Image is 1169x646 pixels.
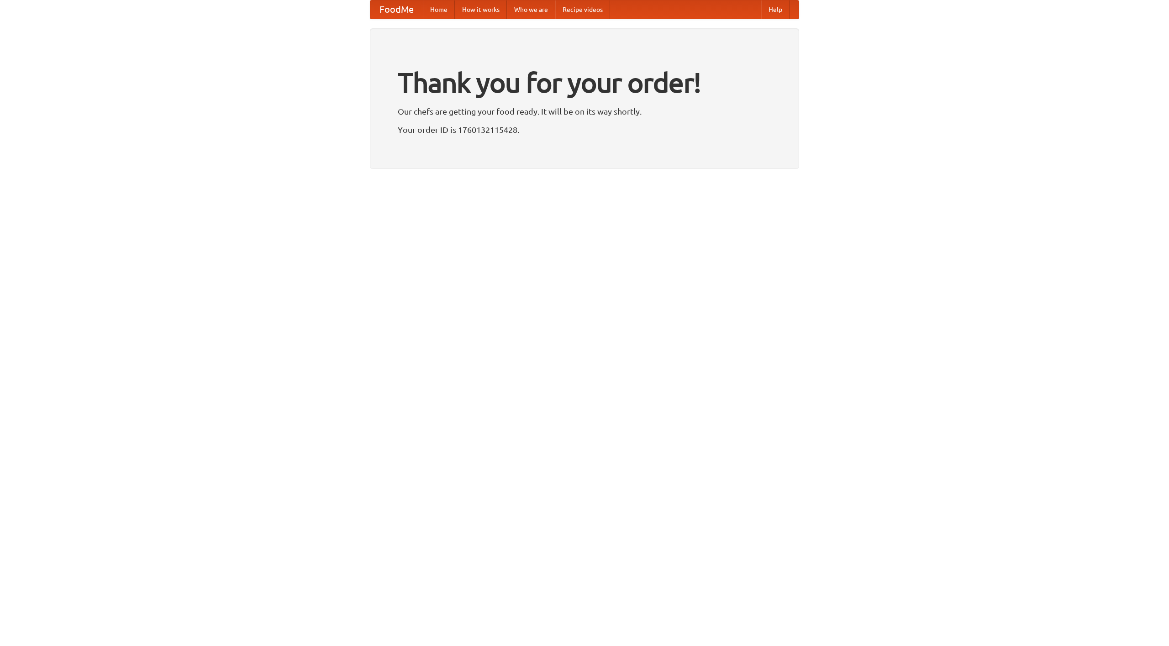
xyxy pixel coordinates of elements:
a: FoodMe [370,0,423,19]
a: How it works [455,0,507,19]
h1: Thank you for your order! [398,61,771,105]
a: Help [761,0,790,19]
p: Your order ID is 1760132115428. [398,123,771,137]
a: Recipe videos [555,0,610,19]
a: Who we are [507,0,555,19]
a: Home [423,0,455,19]
p: Our chefs are getting your food ready. It will be on its way shortly. [398,105,771,118]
